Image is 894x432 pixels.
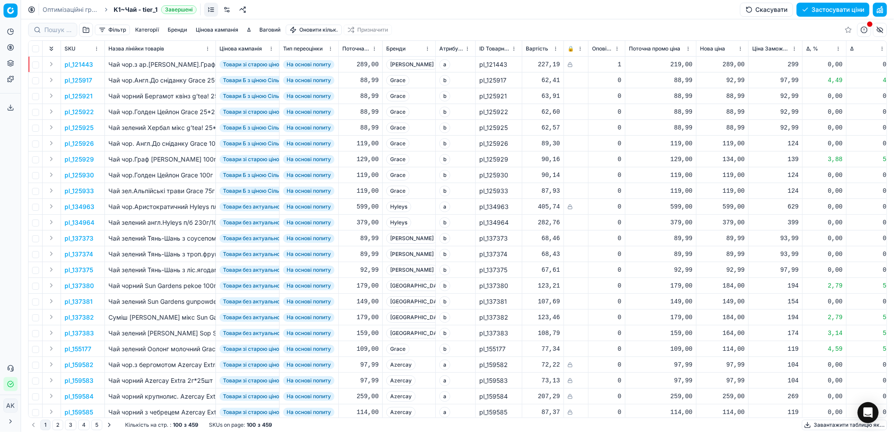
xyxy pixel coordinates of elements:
span: Поточна промо ціна [629,45,680,52]
span: 🔒 [567,45,574,52]
span: Товари без актуального моніторингу [219,202,322,211]
div: 119,00 [342,187,379,195]
div: 0,00 [806,123,843,132]
button: 1 [40,420,50,430]
div: 92,99 [752,92,799,101]
div: 3,88 [806,155,843,164]
span: Оповіщення [592,45,613,52]
button: Призначити [344,25,392,35]
button: Застосувати ціни [797,3,869,17]
span: Товари без актуального моніторингу [219,250,322,259]
button: 5 [91,420,102,430]
input: Пошук по SKU або назві [44,25,72,34]
div: 0 [592,171,621,180]
p: pl_125926 [65,139,94,148]
div: pl_137373 [479,234,518,243]
div: 88,99 [629,108,693,116]
button: pl_159585 [65,408,93,417]
span: Grace [386,186,409,196]
span: Grace [386,75,409,86]
div: 88,99 [700,108,745,116]
div: Чай чор.з ар.[PERSON_NAME].Граф [PERSON_NAME] 100шт [108,60,212,69]
p: pl_159582 [65,360,93,369]
div: 90,14 [526,171,560,180]
span: Товари зі старою ціною Сільпо (>7 днів) [219,155,330,164]
span: Δ [850,45,854,52]
div: 124 [752,171,799,180]
button: Expand [46,280,57,291]
div: 0 [850,218,887,227]
div: 599,00 [629,202,693,211]
button: Фільтр [95,25,130,35]
span: Hyleys [386,217,411,228]
span: [PERSON_NAME] [386,233,438,244]
div: 119,00 [629,187,693,195]
span: Цінова кампанія [219,45,262,52]
button: pl_137382 [65,313,94,322]
button: pl_137375 [65,266,93,274]
div: Чай чор.Голден Цейлон Grace 100г [108,171,212,180]
div: 68,43 [526,250,560,259]
span: Товари Б з ціною Сільпо поза індексом [219,92,327,101]
span: a [439,202,450,212]
button: pl_125917 [65,76,92,85]
button: Expand [46,312,57,322]
div: pl_121443 [479,60,518,69]
span: b [439,249,450,259]
span: Товари без актуального моніторингу [219,234,322,243]
strong: 100 [173,421,182,428]
strong: 459 [188,421,198,428]
div: 0,00 [806,187,843,195]
button: pl_125921 [65,92,93,101]
button: Expand [46,154,57,164]
div: pl_125930 [479,171,518,180]
span: На основі попиту [283,155,334,164]
p: pl_125933 [65,187,94,195]
p: pl_137383 [65,329,94,338]
div: Чай зел.Альпійські трави Grace 75г [108,187,212,195]
button: pl_137381 [65,297,93,306]
div: 134,00 [700,155,745,164]
div: 97,99 [752,76,799,85]
div: 0,00 [806,139,843,148]
div: 129,00 [342,155,379,164]
button: 3 [65,420,76,430]
span: Назва лінійки товарів [108,45,164,52]
span: Товари Б з ціною Сільпо поза індексом [219,123,327,132]
div: 4,49 [806,76,843,85]
button: Цінова кампанія [192,25,242,35]
div: 119,00 [700,139,745,148]
div: 0 [850,250,887,259]
button: pl_121443 [65,60,93,69]
span: [PERSON_NAME] [386,249,438,259]
div: 0 [592,218,621,227]
button: Expand [46,185,57,196]
div: 0,00 [806,171,843,180]
div: 0 [592,108,621,116]
span: На основі попиту [283,108,334,116]
div: Чай чор.Граф [PERSON_NAME] 100г [108,155,212,164]
span: На основі попиту [283,187,334,195]
div: 0 [592,250,621,259]
div: 289,00 [342,60,379,69]
span: [PERSON_NAME] [386,59,438,70]
span: Grace [386,107,409,117]
button: pl_134963 [65,202,94,211]
button: pl_125925 [65,123,93,132]
button: Expand [46,201,57,212]
div: 90,16 [526,155,560,164]
div: 379,00 [700,218,745,227]
button: pl_155177 [65,345,91,353]
button: pl_137373 [65,234,93,243]
div: 129,00 [629,155,693,164]
button: Expand [46,138,57,148]
span: На основі попиту [283,60,334,69]
div: Чай зелений Хербал мікс g’tea! 25*1,5г [108,123,212,132]
div: 89,99 [342,234,379,243]
div: Чай чорний Бергамот квінз g’tea! 25*2г [108,92,212,101]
